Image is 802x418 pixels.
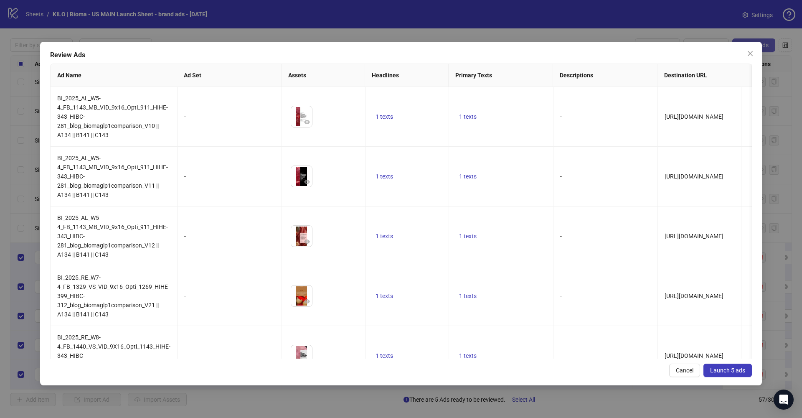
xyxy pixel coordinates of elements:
[291,106,312,127] img: Asset 1
[291,345,312,366] img: Asset 1
[376,293,393,299] span: 1 texts
[50,50,752,60] div: Review Ads
[291,166,312,187] img: Asset 1
[774,390,794,410] div: Open Intercom Messenger
[459,352,477,359] span: 1 texts
[184,112,275,121] div: -
[372,231,396,241] button: 1 texts
[665,173,723,180] span: [URL][DOMAIN_NAME]
[376,352,393,359] span: 1 texts
[302,296,312,306] button: Preview
[669,364,700,377] button: Cancel
[710,367,745,374] span: Launch 5 ads
[459,233,477,240] span: 1 texts
[459,173,477,180] span: 1 texts
[51,64,177,87] th: Ad Name
[744,47,757,60] button: Close
[459,293,477,299] span: 1 texts
[676,367,693,374] span: Cancel
[302,177,312,187] button: Preview
[177,64,282,87] th: Ad Set
[57,274,170,318] span: BI_2025_RE_W7-4_FB_1329_VS_VID_9x16_Opti_1269_HIHE-399_HIBC-312_blog_biomaglp1comparison_V21 || A...
[665,352,723,359] span: [URL][DOMAIN_NAME]
[304,298,310,304] span: eye
[184,172,275,181] div: -
[372,351,396,361] button: 1 texts
[57,214,168,258] span: BI_2025_AL_W5-4_FB_1143_MB_VID_9x16_Opti_911_HIHE-343_HIBC-281_blog_biomaglp1comparison_V12 || A1...
[560,293,562,299] span: -
[57,95,168,138] span: BI_2025_AL_W5-4_FB_1143_MB_VID_9x16_Opti_911_HIHE-343_HIBC-281_blog_biomaglp1comparison_V10 || A1...
[376,173,393,180] span: 1 texts
[449,64,553,87] th: Primary Texts
[304,119,310,125] span: eye
[560,113,562,120] span: -
[665,293,723,299] span: [URL][DOMAIN_NAME]
[376,233,393,240] span: 1 texts
[372,291,396,301] button: 1 texts
[657,64,751,87] th: Destination URL
[665,113,723,120] span: [URL][DOMAIN_NAME]
[304,239,310,245] span: eye
[560,233,562,240] span: -
[703,364,752,377] button: Launch 5 ads
[57,155,168,198] span: BI_2025_AL_W5-4_FB_1143_MB_VID_9x16_Opti_911_HIHE-343_HIBC-281_blog_biomaglp1comparison_V11 || A1...
[184,232,275,241] div: -
[747,50,754,57] span: close
[291,226,312,247] img: Asset 1
[184,351,275,360] div: -
[57,334,170,377] span: BI_2025_RE_W8-4_FB_1440_VS_VID_9X16_Opti_1143_HIHE-343_HIBC-281_blog_biomaglp1comparison_V01 || A...
[365,64,449,87] th: Headlines
[459,113,477,120] span: 1 texts
[553,64,657,87] th: Descriptions
[560,352,562,359] span: -
[456,112,480,122] button: 1 texts
[456,231,480,241] button: 1 texts
[184,291,275,301] div: -
[291,285,312,306] img: Asset 1
[456,291,480,301] button: 1 texts
[372,171,396,181] button: 1 texts
[665,233,723,240] span: [URL][DOMAIN_NAME]
[302,117,312,127] button: Preview
[560,173,562,180] span: -
[376,113,393,120] span: 1 texts
[302,237,312,247] button: Preview
[304,358,310,364] span: eye
[304,179,310,185] span: eye
[302,356,312,366] button: Preview
[456,351,480,361] button: 1 texts
[456,171,480,181] button: 1 texts
[372,112,396,122] button: 1 texts
[282,64,365,87] th: Assets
